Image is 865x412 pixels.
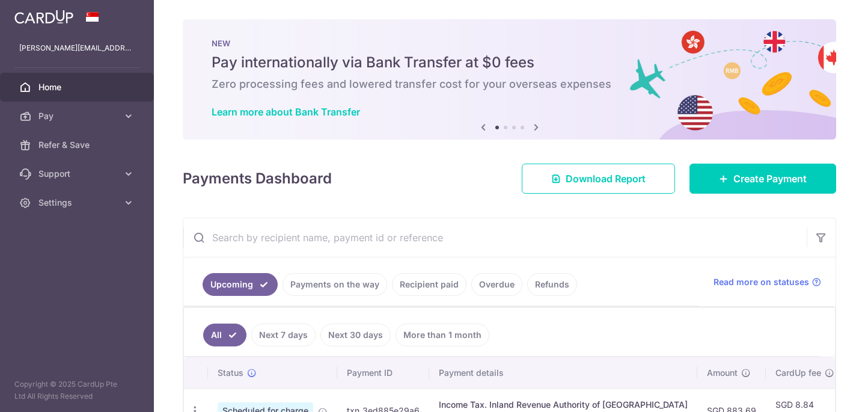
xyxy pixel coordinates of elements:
a: Create Payment [689,164,836,194]
a: Next 30 days [320,324,391,346]
a: Payments on the way [283,273,387,296]
span: Create Payment [733,171,807,186]
div: Income Tax. Inland Revenue Authority of [GEOGRAPHIC_DATA] [439,399,688,411]
a: Overdue [471,273,522,296]
input: Search by recipient name, payment id or reference [183,218,807,257]
a: Download Report [522,164,675,194]
th: Payment ID [337,357,429,389]
a: Next 7 days [251,324,316,346]
a: More than 1 month [396,324,489,346]
span: Amount [707,367,738,379]
a: Read more on statuses [714,276,821,288]
h6: Zero processing fees and lowered transfer cost for your overseas expenses [212,77,807,91]
span: CardUp fee [775,367,821,379]
p: [PERSON_NAME][EMAIL_ADDRESS][PERSON_NAME][DOMAIN_NAME] [19,42,135,54]
a: Upcoming [203,273,278,296]
a: Learn more about Bank Transfer [212,106,360,118]
p: NEW [212,38,807,48]
a: Recipient paid [392,273,466,296]
h4: Payments Dashboard [183,168,332,189]
span: Download Report [566,171,646,186]
span: Home [38,81,118,93]
span: Refer & Save [38,139,118,151]
span: Status [218,367,243,379]
img: CardUp [14,10,73,24]
h5: Pay internationally via Bank Transfer at $0 fees [212,53,807,72]
th: Payment details [429,357,697,389]
span: Read more on statuses [714,276,809,288]
span: Pay [38,110,118,122]
a: Refunds [527,273,577,296]
img: Bank transfer banner [183,19,836,140]
span: Support [38,168,118,180]
a: All [203,324,246,346]
span: Settings [38,197,118,209]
